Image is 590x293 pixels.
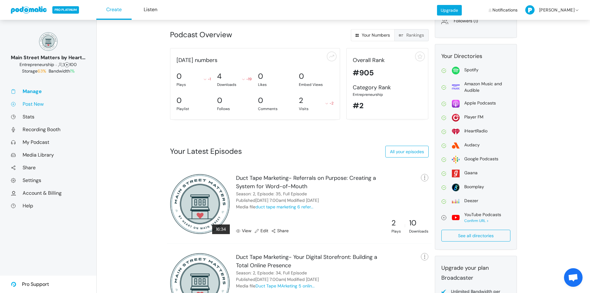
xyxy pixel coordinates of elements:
a: iHeartRadio [441,128,510,135]
img: player_fm-2f731f33b7a5920876a6a59fec1291611fade0905d687326e1933154b96d4679.svg [452,114,460,122]
div: 4 [217,71,222,82]
div: Your Latest Episodes [170,146,242,157]
div: Overall Rank [353,56,422,64]
div: Broadcaster [441,274,510,282]
div: Open chat [564,268,583,287]
a: duct tape marketing 6 refer... [256,204,313,210]
a: Recording Booth [11,126,85,133]
time: September 11, 2025 7:00am [256,198,285,203]
img: amazon-69639c57110a651e716f65801135d36e6b1b779905beb0b1c95e1d99d62ebab9.svg [452,83,460,91]
div: 0 [258,95,263,106]
div: -1 [204,76,211,82]
div: Likes [258,82,293,87]
a: Your Numbers [351,29,395,41]
div: 0 [258,71,263,82]
span: Bandwidth [49,68,75,74]
div: Deezer [464,198,478,204]
img: boomplay-2b96be17c781bb6067f62690a2aa74937c828758cf5668dffdf1db111eff7552.svg [452,184,460,191]
a: Followers (1) [441,18,510,24]
a: All your episodes [385,146,429,158]
div: Upgrade your plan [441,264,510,272]
div: Your Directories [441,52,510,60]
img: spotify-814d7a4412f2fa8a87278c8d4c03771221523d6a641bdc26ea993aaf80ac4ffe.svg [452,67,460,74]
a: Share [11,164,85,171]
div: #905 [353,67,422,78]
a: Gaana [441,170,510,177]
div: 10 [409,217,428,229]
a: Listen [133,0,168,20]
a: Google Podcasts [441,156,510,163]
div: Published | Modified [DATE] [236,197,319,204]
img: audacy-5d0199fadc8dc77acc7c395e9e27ef384d0cbdead77bf92d3603ebf283057071.svg [452,142,460,149]
img: apple-26106266178e1f815f76c7066005aa6211188c2910869e7447b8cdd3a6512788.svg [452,100,460,108]
div: -19 [242,76,252,82]
time: September 8, 2025 7:00am [256,277,285,282]
img: gaana-acdc428d6f3a8bcf3dfc61bc87d1a5ed65c1dda5025f5609f03e44ab3dd96560.svg [452,170,460,177]
a: Media Library [11,152,85,158]
div: Published | Modified [DATE] [236,276,319,283]
div: Boomplay [464,184,484,190]
img: deezer-17854ec532559b166877d7d89d3279c345eec2f597ff2478aebf0db0746bb0cd.svg [452,198,460,205]
div: Confirm URL > [464,218,501,224]
img: P-50-ab8a3cff1f42e3edaa744736fdbd136011fc75d0d07c0e6946c3d5a70d29199b.png [525,5,535,15]
div: Main Street Matters by Heart on [GEOGRAPHIC_DATA] [11,54,85,61]
a: Settings [11,177,85,184]
div: -2 [326,100,334,106]
a: Rankings [394,29,429,41]
span: Business: Entrepreneurship [20,62,54,67]
div: 2 [391,217,401,229]
a: Create [96,0,132,20]
a: Share [271,228,289,234]
img: google-2dbf3626bd965f54f93204bbf7eeb1470465527e396fa5b4ad72d911f40d0c40.svg [452,156,460,163]
div: iHeartRadio [464,128,487,134]
a: [PERSON_NAME] [525,1,579,19]
div: [DATE] numbers [173,56,337,64]
a: Stats [11,113,85,120]
a: Pro Support [11,276,49,293]
div: Media file [236,204,313,210]
a: Spotify [441,67,510,74]
a: YouTube Podcasts Confirm URL > [441,211,510,224]
span: 63% [37,68,46,74]
span: 1% [70,68,75,74]
div: 2 [299,95,303,106]
a: See all directories [441,230,510,242]
a: Edit [255,228,268,234]
a: Manage [11,88,85,95]
img: i_heart_radio-0fea502c98f50158959bea423c94b18391c60ffcc3494be34c3ccd60b54f1ade.svg [452,128,460,135]
span: Notifications [492,1,518,19]
a: View [236,228,251,234]
div: Playlist [177,106,211,112]
div: 16:34 [212,224,230,234]
div: 0 [177,95,181,106]
div: Plays [177,82,211,87]
div: #2 [353,100,422,111]
div: Podcast Overview [170,29,296,40]
a: Deezer [441,198,510,205]
div: Comments [258,106,293,112]
div: 0 [177,71,181,82]
a: Post New [11,101,85,107]
a: Duct Tape MArketing 5 onlin... [256,283,315,289]
span: Followers [58,62,63,67]
a: Help [11,202,85,209]
span: [PERSON_NAME] [539,1,575,19]
a: Audacy [441,142,510,149]
div: Duct Tape Marketing- Referrals on Purpose: Creating a System for Word-of-Mouth [236,174,384,191]
div: Plays [391,229,401,234]
div: Season: 2, Episode: 34, Full Episode [236,270,307,276]
div: Downloads [217,82,252,87]
div: Duct Tape Marketing- Your Digital Storefront: Building a Total Online Presence [236,253,384,270]
div: Spotify [464,67,479,73]
div: Google Podcasts [464,156,498,162]
a: Account & Billing [11,190,85,196]
a: Player FM [441,114,510,122]
div: Visits [299,106,334,112]
img: 300x300_17130234.png [170,174,230,234]
div: Amazon Music and Audible [464,81,510,94]
span: PRO PLATINUM [52,6,79,14]
div: Media file [236,283,315,289]
span: Episodes [64,62,69,67]
div: YouTube Podcasts [464,211,501,218]
img: youtube-a762549b032a4d8d7c7d8c7d6f94e90d57091a29b762dad7ef63acd86806a854.svg [452,214,460,221]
